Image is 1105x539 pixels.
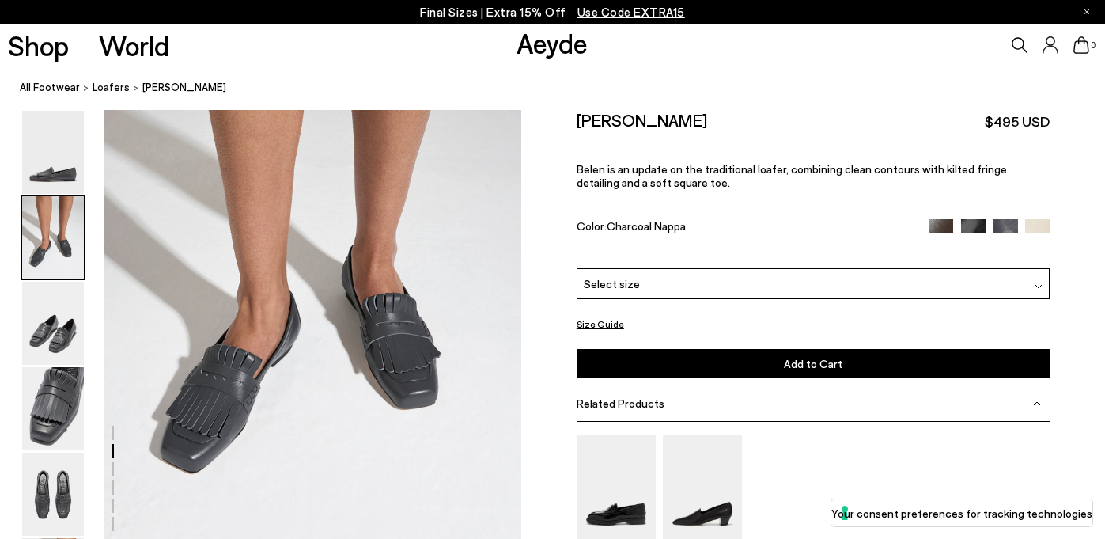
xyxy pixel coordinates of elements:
[1033,400,1041,408] img: svg%3E
[577,110,707,130] h2: [PERSON_NAME]
[577,349,1050,378] button: Add to Cart
[8,32,69,59] a: Shop
[22,196,84,279] img: Belen Tassel Loafers - Image 2
[22,282,84,365] img: Belen Tassel Loafers - Image 3
[607,219,686,233] span: Charcoal Nappa
[517,26,588,59] a: Aeyde
[1089,41,1097,50] span: 0
[577,5,685,19] span: Navigate to /collections/ss25-final-sizes
[142,79,226,96] span: [PERSON_NAME]
[22,111,84,194] img: Belen Tassel Loafers - Image 1
[577,314,624,334] button: Size Guide
[99,32,169,59] a: World
[831,499,1092,526] button: Your consent preferences for tracking technologies
[577,397,664,410] span: Related Products
[985,112,1050,131] span: $495 USD
[584,275,640,292] span: Select size
[577,162,1050,189] p: Belen is an update on the traditional loafer, combining clean contours with kilted fringe detaili...
[784,357,842,370] span: Add to Cart
[93,79,130,96] a: Loafers
[22,367,84,450] img: Belen Tassel Loafers - Image 4
[577,219,914,237] div: Color:
[1035,283,1043,290] img: svg%3E
[831,505,1092,522] label: Your consent preferences for tracking technologies
[93,81,130,93] span: Loafers
[420,2,685,22] p: Final Sizes | Extra 15% Off
[20,79,80,96] a: All Footwear
[20,66,1105,110] nav: breadcrumb
[22,453,84,536] img: Belen Tassel Loafers - Image 5
[1073,36,1089,54] a: 0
